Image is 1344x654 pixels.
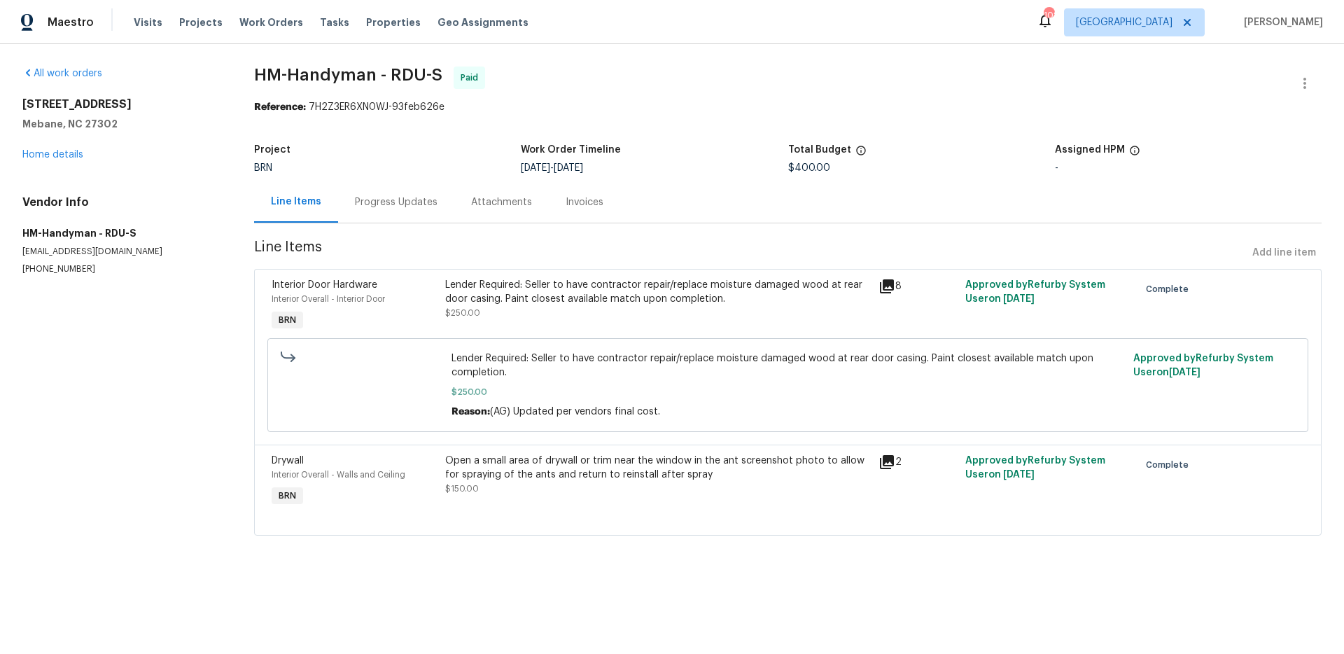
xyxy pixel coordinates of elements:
span: $250.00 [451,385,1125,399]
p: [EMAIL_ADDRESS][DOMAIN_NAME] [22,246,220,258]
b: Reference: [254,102,306,112]
h4: Vendor Info [22,195,220,209]
span: - [521,163,583,173]
span: The hpm assigned to this work order. [1129,145,1140,163]
span: $150.00 [445,485,479,493]
div: Invoices [566,195,603,209]
h5: Work Order Timeline [521,145,621,155]
h5: HM-Handyman - RDU-S [22,226,220,240]
span: Interior Overall - Interior Door [272,295,385,303]
h5: Assigned HPM [1055,145,1125,155]
span: [DATE] [1003,294,1035,304]
div: Line Items [271,195,321,209]
span: Approved by Refurby System User on [965,456,1105,480]
div: - [1055,163,1322,173]
h5: Mebane, NC 27302 [22,117,220,131]
span: Tasks [320,18,349,27]
div: 2 [878,454,957,471]
span: BRN [254,163,272,173]
span: [DATE] [1003,470,1035,480]
span: HM-Handyman - RDU-S [254,67,442,83]
span: Line Items [254,240,1247,266]
span: Interior Door Hardware [272,280,377,290]
div: Progress Updates [355,195,437,209]
a: Home details [22,150,83,160]
p: [PHONE_NUMBER] [22,263,220,275]
span: $400.00 [788,163,830,173]
span: [GEOGRAPHIC_DATA] [1076,15,1172,29]
div: 102 [1044,8,1053,22]
h2: [STREET_ADDRESS] [22,97,220,111]
span: Work Orders [239,15,303,29]
span: Visits [134,15,162,29]
span: (AG) Updated per vendors final cost. [490,407,660,417]
div: Open a small area of drywall or trim near the window in the ant screenshot photo to allow for spr... [445,454,871,482]
div: Lender Required: Seller to have contractor repair/replace moisture damaged wood at rear door casi... [445,278,871,306]
span: Paid [461,71,484,85]
div: 7H2Z3ER6XN0WJ-93feb626e [254,100,1322,114]
span: Complete [1146,458,1194,472]
span: Reason: [451,407,490,417]
span: $250.00 [445,309,480,317]
span: [PERSON_NAME] [1238,15,1323,29]
h5: Project [254,145,290,155]
div: 8 [878,278,957,295]
span: Lender Required: Seller to have contractor repair/replace moisture damaged wood at rear door casi... [451,352,1125,380]
span: Drywall [272,456,304,466]
span: The total cost of line items that have been proposed by Opendoor. This sum includes line items th... [855,145,867,163]
span: Projects [179,15,223,29]
span: BRN [273,313,302,327]
span: BRN [273,489,302,503]
span: [DATE] [1169,368,1200,377]
span: [DATE] [554,163,583,173]
span: Interior Overall - Walls and Ceiling [272,471,405,479]
span: Complete [1146,282,1194,296]
span: Maestro [48,15,94,29]
a: All work orders [22,69,102,78]
h5: Total Budget [788,145,851,155]
span: Approved by Refurby System User on [1133,354,1273,377]
span: Geo Assignments [437,15,528,29]
div: Attachments [471,195,532,209]
span: Properties [366,15,421,29]
span: Approved by Refurby System User on [965,280,1105,304]
span: [DATE] [521,163,550,173]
